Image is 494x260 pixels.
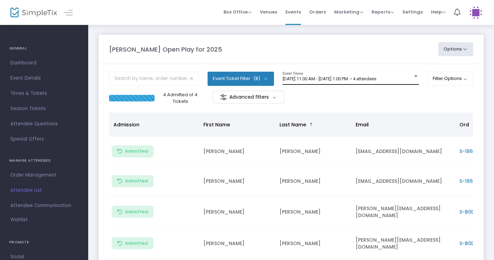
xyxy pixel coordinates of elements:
span: Help [431,9,446,15]
h4: GENERAL [9,42,79,55]
span: Order Management [10,171,78,180]
span: Admitted [125,209,148,215]
td: [PERSON_NAME] [275,167,351,196]
span: Event Details [10,74,78,83]
span: Attendee Questions [10,119,78,128]
span: Email [356,121,369,128]
td: [PERSON_NAME] [275,228,351,259]
p: 4 Admitted of 4 Tickets [157,91,203,105]
button: Filter Options [428,72,474,86]
button: Admitted [112,237,154,249]
span: Admitted [125,241,148,246]
span: Special Offers [10,135,78,144]
td: [PERSON_NAME] [199,167,275,196]
td: [PERSON_NAME] [275,196,351,228]
span: Sortable [309,122,314,127]
span: Dashboard [10,59,78,68]
span: Reports [372,9,394,15]
span: Season Tickets [10,104,78,113]
button: Admitted [112,206,154,218]
td: [PERSON_NAME] [275,137,351,167]
td: [PERSON_NAME][EMAIL_ADDRESS][DOMAIN_NAME] [351,228,455,259]
span: Orders [309,3,326,21]
m-panel-title: [PERSON_NAME] Open Play for 2025 [109,45,222,54]
span: [DATE] 11:00 AM - [DATE] 1:00 PM • 4 attendees [283,76,376,81]
input: Search by name, order number, email, ip address [109,72,199,86]
m-button: Advanced filters [213,91,284,104]
span: S-B0D115B0-1 [459,240,492,247]
span: Events [285,3,301,21]
button: Event Ticket Filter(8) [208,72,274,86]
span: First Name [203,121,230,128]
span: S-B0D115B0-1 [459,208,492,215]
td: [PERSON_NAME] [199,196,275,228]
h4: MANAGE ATTENDEES [9,154,79,168]
h4: PROMOTE [9,235,79,249]
span: (8) [253,76,260,81]
td: [PERSON_NAME][EMAIL_ADDRESS][DOMAIN_NAME] [351,196,455,228]
button: Options [438,42,474,56]
span: Settings [402,3,423,21]
span: Attendee List [10,186,78,195]
span: Venues [260,3,277,21]
span: Admission [113,121,139,128]
button: Admitted [112,175,154,187]
img: filter [220,94,227,101]
span: Last Name [280,121,306,128]
span: Marketing [334,9,363,15]
td: [PERSON_NAME] [199,137,275,167]
span: Admitted [125,178,148,184]
span: Waitlist [10,216,28,223]
button: Admitted [112,145,154,158]
span: Attendee Communication [10,201,78,210]
span: Admitted [125,149,148,154]
span: Box Office [223,9,251,15]
td: [EMAIL_ADDRESS][DOMAIN_NAME] [351,137,455,167]
span: Order ID [459,121,481,128]
td: [EMAIL_ADDRESS][DOMAIN_NAME] [351,167,455,196]
td: [PERSON_NAME] [199,228,275,259]
div: Data table [109,113,473,259]
span: Times & Tickets [10,89,78,98]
